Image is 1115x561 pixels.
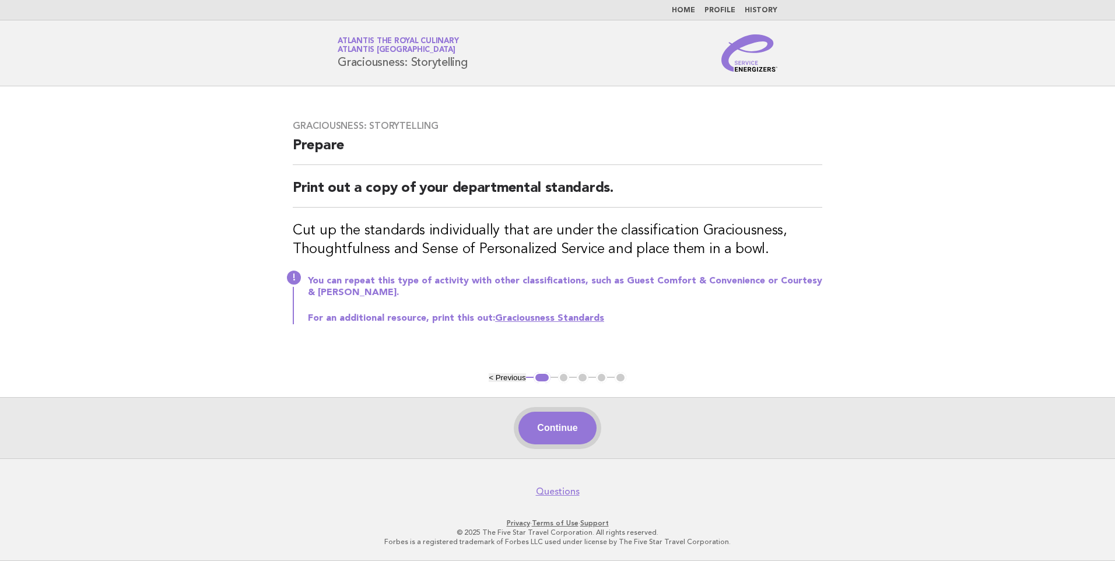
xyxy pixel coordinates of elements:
[672,7,695,14] a: Home
[293,136,822,165] h2: Prepare
[293,222,822,259] h3: Cut up the standards individually that are under the classification Graciousness, Thoughtfulness ...
[745,7,777,14] a: History
[580,519,609,527] a: Support
[532,519,578,527] a: Terms of Use
[507,519,530,527] a: Privacy
[489,373,525,382] button: < Previous
[308,275,822,299] p: You can repeat this type of activity with other classifications, such as Guest Comfort & Convenie...
[518,412,596,444] button: Continue
[338,38,468,68] h1: Graciousness: Storytelling
[704,7,735,14] a: Profile
[721,34,777,72] img: Service Energizers
[293,179,822,208] h2: Print out a copy of your departmental standards.
[201,528,914,537] p: © 2025 The Five Star Travel Corporation. All rights reserved.
[308,313,822,324] p: For an additional resource, print this out:
[338,37,458,54] a: Atlantis the Royal CulinaryAtlantis [GEOGRAPHIC_DATA]
[201,518,914,528] p: · ·
[338,47,455,54] span: Atlantis [GEOGRAPHIC_DATA]
[495,314,604,323] a: Graciousness Standards
[293,120,822,132] h3: Graciousness: Storytelling
[534,372,551,384] button: 1
[536,486,580,497] a: Questions
[201,537,914,546] p: Forbes is a registered trademark of Forbes LLC used under license by The Five Star Travel Corpora...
